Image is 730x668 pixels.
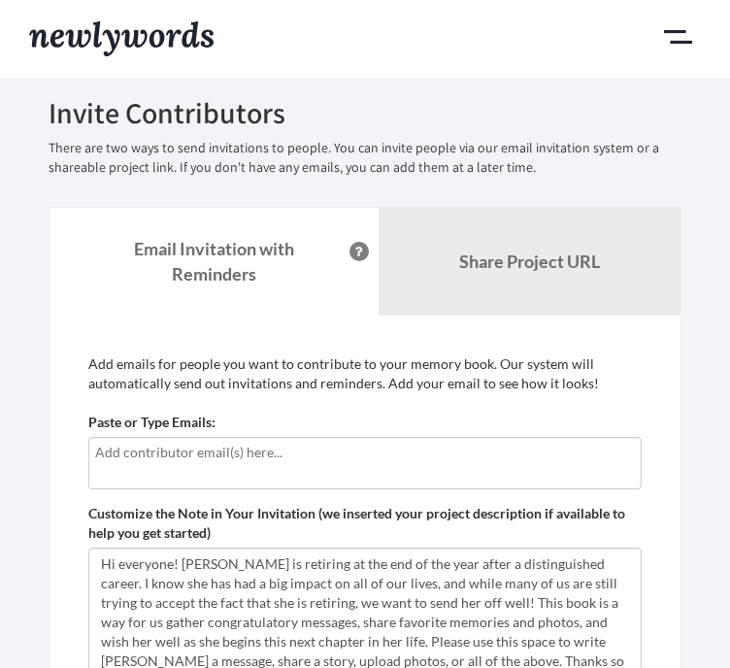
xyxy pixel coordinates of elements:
[88,354,642,393] p: Add emails for people you want to contribute to your memory book. Our system will automatically s...
[88,413,216,432] label: Paste or Type Emails:
[49,97,681,129] h2: Invite Contributors
[134,238,294,284] strong: Email Invitation with Reminders
[459,250,600,272] b: Share Project URL
[29,21,214,56] img: Newlywords logo
[95,442,635,463] input: Add contributor email(s) here...
[88,504,642,543] label: Customize the Note in Your Invitation (we inserted your project description if available to help ...
[49,139,681,178] p: There are two ways to send invitations to people. You can invite people via our email invitation ...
